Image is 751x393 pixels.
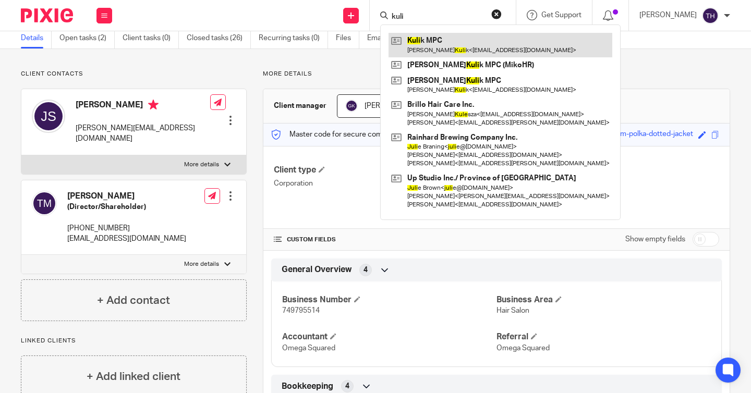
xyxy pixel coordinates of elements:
[391,13,484,22] input: Search
[67,223,186,234] p: [PHONE_NUMBER]
[67,234,186,244] p: [EMAIL_ADDRESS][DOMAIN_NAME]
[496,331,711,342] h4: Referral
[345,381,349,391] span: 4
[263,70,730,78] p: More details
[491,9,502,19] button: Clear
[274,236,496,244] h4: CUSTOM FIELDS
[496,345,550,352] span: Omega Squared
[274,178,496,189] p: Corporation
[625,234,685,244] label: Show empty fields
[367,28,396,48] a: Emails
[282,345,335,352] span: Omega Squared
[76,100,210,113] h4: [PERSON_NAME]
[577,129,693,141] div: excellent-plum-polka-dotted-jacket
[365,102,422,109] span: [PERSON_NAME]
[274,165,496,176] h4: Client type
[541,11,582,19] span: Get Support
[336,28,359,48] a: Files
[97,292,170,309] h4: + Add contact
[187,28,251,48] a: Closed tasks (26)
[67,191,186,202] h4: [PERSON_NAME]
[32,191,57,216] img: svg%3E
[76,123,210,144] p: [PERSON_NAME][EMAIL_ADDRESS][DOMAIN_NAME]
[87,369,180,385] h4: + Add linked client
[639,10,697,20] p: [PERSON_NAME]
[496,294,711,305] h4: Business Area
[282,331,496,342] h4: Accountant
[21,8,73,22] img: Pixie
[282,307,320,314] span: 749795514
[702,7,719,24] img: svg%3E
[59,28,115,48] a: Open tasks (2)
[21,337,247,345] p: Linked clients
[496,307,529,314] span: Hair Salon
[123,28,179,48] a: Client tasks (0)
[21,70,247,78] p: Client contacts
[364,265,368,275] span: 4
[274,101,326,111] h3: Client manager
[148,100,159,110] i: Primary
[184,260,219,268] p: More details
[67,202,186,212] h5: (Director/Shareholder)
[282,381,333,392] span: Bookkeeping
[32,100,65,133] img: svg%3E
[282,264,352,275] span: General Overview
[345,100,358,112] img: svg%3E
[271,129,451,140] p: Master code for secure communications and files
[259,28,328,48] a: Recurring tasks (0)
[282,294,496,305] h4: Business Number
[21,28,52,48] a: Details
[184,161,219,169] p: More details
